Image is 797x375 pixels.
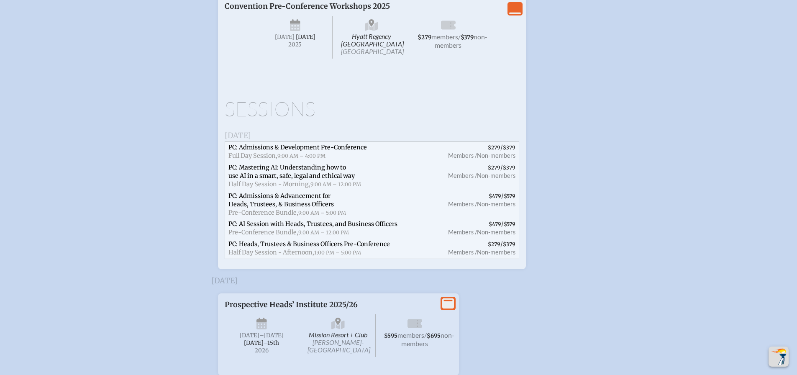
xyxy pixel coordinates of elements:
[431,33,458,41] span: members
[438,190,519,219] span: /
[424,331,427,339] span: /
[228,209,298,216] span: Pre-Conference Bundle,
[488,241,500,247] span: $279
[489,193,501,199] span: $479
[769,347,789,367] button: Scroll Top
[438,142,519,162] span: /
[225,300,436,309] p: Prospective Heads’ Institute 2025/26
[477,200,515,208] span: Non-members
[458,33,461,41] span: /
[211,277,586,285] h3: [DATE]
[477,172,515,179] span: Non-members
[503,164,515,171] span: $379
[448,152,477,159] span: Members /
[504,221,515,227] span: $579
[277,153,325,159] span: 9:00 AM – 4:00 PM
[438,239,519,259] span: /
[448,229,477,236] span: Members /
[228,249,314,256] span: Half Day Session - Afternoon,
[298,210,346,216] span: 9:00 AM – 5:00 PM
[489,221,501,227] span: $479
[461,34,474,41] span: $379
[438,162,519,190] span: /
[770,348,787,365] img: To the top
[228,180,310,188] span: Half Day Session - Morning,
[259,332,284,339] span: –[DATE]
[418,34,431,41] span: $279
[225,99,519,119] h1: Sessions
[228,220,397,228] span: PC: AI Session with Heads, Trustees, and Business Officers
[275,33,295,41] span: [DATE]
[427,332,441,339] span: $695
[488,144,500,151] span: $279
[435,33,487,49] span: non-members
[310,181,361,187] span: 9:00 AM – 12:00 PM
[228,144,367,151] span: PC: Admissions & Development Pre-Conference
[296,33,315,41] span: [DATE]
[308,338,370,354] span: [PERSON_NAME]-[GEOGRAPHIC_DATA]
[228,152,277,159] span: Full Day Session,
[477,152,515,159] span: Non-members
[244,339,279,347] span: [DATE]–⁠15th
[334,16,409,59] span: Hyatt Regency [GEOGRAPHIC_DATA]
[341,47,404,55] span: [GEOGRAPHIC_DATA]
[265,41,326,48] span: 2025
[231,347,292,354] span: 2026
[504,193,515,199] span: $579
[401,331,454,347] span: non-members
[225,131,251,140] span: [DATE]
[228,240,390,248] span: PC: Heads, Trustees & Business Officers Pre-Conference
[448,200,477,208] span: Members /
[448,249,477,256] span: Members /
[301,314,376,357] span: Mission Resort + Club
[477,229,515,236] span: Non-members
[448,172,477,179] span: Members /
[225,2,436,11] p: Convention Pre-Conference Workshops 2025
[384,332,397,339] span: $595
[228,229,298,236] span: Pre-Conference Bundle,
[503,241,515,247] span: $379
[298,229,349,236] span: 9:00 AM – 12:00 PM
[314,249,361,256] span: 1:00 PM – 5:00 PM
[228,192,334,208] span: PC: Admissions & Advancement for Heads, Trustees, & Business Officers
[240,332,259,339] span: [DATE]
[503,144,515,151] span: $379
[477,249,515,256] span: Non-members
[228,164,355,180] span: PC: Mastering AI: Understanding how to use AI in a smart, safe, legal and ethical way
[488,164,500,171] span: $279
[397,331,424,339] span: members
[438,218,519,239] span: /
